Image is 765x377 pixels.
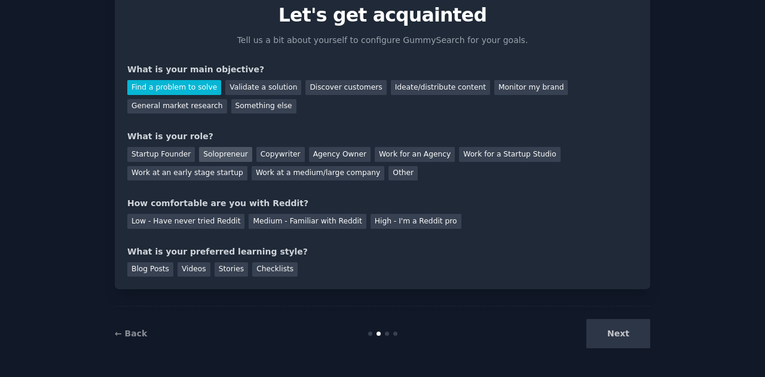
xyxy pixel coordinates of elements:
[127,166,247,181] div: Work at an early stage startup
[178,262,210,277] div: Videos
[127,262,173,277] div: Blog Posts
[127,197,638,210] div: How comfortable are you with Reddit?
[388,166,418,181] div: Other
[199,147,252,162] div: Solopreneur
[309,147,371,162] div: Agency Owner
[375,147,455,162] div: Work for an Agency
[391,80,490,95] div: Ideate/distribute content
[127,63,638,76] div: What is your main objective?
[127,214,244,229] div: Low - Have never tried Reddit
[231,99,296,114] div: Something else
[127,130,638,143] div: What is your role?
[127,80,221,95] div: Find a problem to solve
[494,80,568,95] div: Monitor my brand
[127,5,638,26] p: Let's get acquainted
[127,99,227,114] div: General market research
[115,329,147,338] a: ← Back
[305,80,386,95] div: Discover customers
[127,246,638,258] div: What is your preferred learning style?
[252,166,384,181] div: Work at a medium/large company
[459,147,560,162] div: Work for a Startup Studio
[225,80,301,95] div: Validate a solution
[252,262,298,277] div: Checklists
[127,147,195,162] div: Startup Founder
[371,214,461,229] div: High - I'm a Reddit pro
[232,34,533,47] p: Tell us a bit about yourself to configure GummySearch for your goals.
[256,147,305,162] div: Copywriter
[215,262,248,277] div: Stories
[249,214,366,229] div: Medium - Familiar with Reddit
